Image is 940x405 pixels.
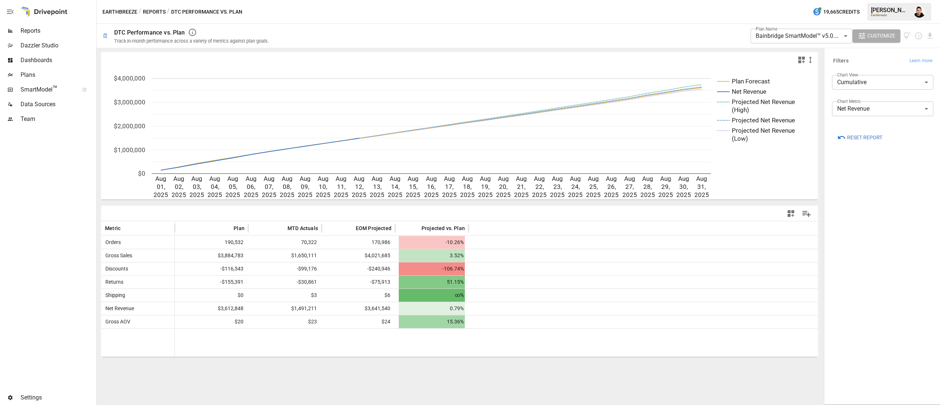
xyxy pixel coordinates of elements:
[319,183,327,190] text: 10,
[910,57,932,65] span: Learn more
[244,191,258,198] text: 2025
[352,191,366,198] text: 2025
[373,183,382,190] text: 13,
[189,191,204,198] text: 2025
[102,279,123,285] span: Returns
[296,276,318,288] span: -$30,861
[102,32,108,39] div: 🗓
[354,175,365,182] text: Aug
[102,239,121,245] span: Orders
[207,191,222,198] text: 2025
[53,84,58,93] span: ™
[157,183,165,190] text: 01,
[909,1,930,22] button: Francisco Sanchez
[101,67,818,200] svg: A chart.
[229,183,237,190] text: 05,
[21,26,95,35] span: Reports
[496,191,511,198] text: 2025
[463,183,471,190] text: 18,
[926,32,934,40] button: Download report
[318,175,329,182] text: Aug
[383,289,391,302] span: $6
[606,175,617,182] text: Aug
[424,191,439,198] text: 2025
[310,289,318,302] span: $3
[660,175,671,182] text: Aug
[732,88,766,95] text: Net Revenue
[676,191,691,198] text: 2025
[732,117,795,124] text: Projected Net Revenue
[105,225,120,232] span: Metric
[640,191,655,198] text: 2025
[372,175,383,182] text: Aug
[21,41,95,50] span: Dazzler Studio
[364,302,391,315] span: $3,641,540
[21,393,95,402] span: Settings
[399,289,465,302] span: ∞%
[867,31,895,40] span: Customize
[399,262,465,275] span: -106.74%
[658,191,673,198] text: 2025
[114,38,269,44] div: Track in-month performance across a variety of metrics against plan goals.
[282,175,293,182] text: Aug
[498,175,509,182] text: Aug
[406,191,420,198] text: 2025
[114,29,185,36] div: DTC Performance vs. Plan
[399,236,465,249] span: -10.26%
[570,175,581,182] text: Aug
[21,100,95,109] span: Data Sources
[380,315,391,328] span: $24
[21,71,95,79] span: Plans
[139,7,141,17] div: /
[832,131,887,144] button: Reset Report
[478,191,493,198] text: 2025
[427,183,435,190] text: 16,
[837,72,858,78] label: Chart View
[516,175,527,182] text: Aug
[102,7,137,17] button: Earthbreeze
[225,191,240,198] text: 2025
[399,249,465,262] span: 3.52%
[534,175,545,182] text: Aug
[370,191,384,198] text: 2025
[153,191,168,198] text: 2025
[114,122,145,130] text: $2,000,000
[227,175,238,182] text: Aug
[810,5,863,19] button: 19,665Credits
[167,7,170,17] div: /
[102,292,125,298] span: Shipping
[624,175,635,182] text: Aug
[696,175,707,182] text: Aug
[296,262,318,275] span: -$99,176
[832,101,933,116] div: Net Revenue
[823,7,860,17] span: 19,665 Credits
[499,183,507,190] text: 20,
[217,302,245,315] span: $3,612,848
[914,6,925,18] img: Francisco Sanchez
[604,191,619,198] text: 2025
[444,175,455,182] text: Aug
[234,315,245,328] span: $20
[217,249,245,262] span: $3,884,783
[138,170,145,177] text: $0
[903,29,912,43] button: View documentation
[300,175,311,182] text: Aug
[409,183,417,190] text: 15,
[514,191,529,198] text: 2025
[316,191,330,198] text: 2025
[847,133,882,142] span: Reset Report
[219,276,245,288] span: -$155,391
[426,175,437,182] text: Aug
[399,315,465,328] span: 15.36%
[732,106,749,114] text: (High)
[276,223,287,233] button: Sort
[388,191,402,198] text: 2025
[175,183,183,190] text: 02,
[193,183,201,190] text: 03,
[102,305,134,311] span: Net Revenue
[336,175,347,182] text: Aug
[697,183,706,190] text: 31,
[369,276,391,288] span: -$75,913
[871,14,909,17] div: Earthbreeze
